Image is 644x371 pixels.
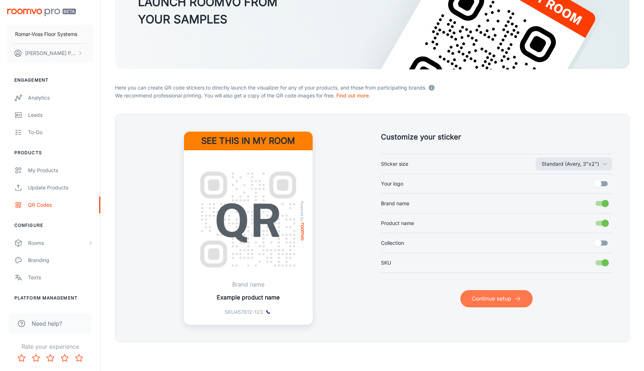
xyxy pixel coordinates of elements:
[15,30,77,38] p: Romar-Voss Floor Systems
[32,319,62,328] span: Need help?
[460,290,533,307] button: Continue setup
[381,160,408,168] span: Sticker size
[184,132,313,150] h4: See this in my room
[115,92,630,100] p: We recommend professional printing. You will also get a copy of the QR code images for free.
[72,351,86,365] button: Rate 5 star
[7,25,93,43] button: Romar-Voss Floor Systems
[299,201,306,221] span: Powered by
[6,342,95,351] p: Rate your experience
[381,132,612,142] h5: Customize your sticker
[28,184,93,192] div: Update Products
[57,351,72,365] button: Rate 4 star
[25,49,76,57] p: [PERSON_NAME] Peeters
[14,351,29,365] button: Rate 1 star
[381,180,403,188] span: Your logo
[381,239,404,247] span: Collection
[28,274,93,281] div: Texts
[381,219,414,227] span: Product name
[29,351,43,365] button: Rate 2 star
[28,201,93,209] div: QR Codes
[28,256,93,264] div: Branding
[43,351,57,365] button: Rate 3 star
[336,92,370,99] a: Find out more.
[381,259,391,267] span: SKU
[28,111,93,119] div: Leads
[235,308,272,316] span: 457812-123
[28,239,87,247] div: Rooms
[381,200,409,207] span: Brand name
[7,44,93,63] button: [PERSON_NAME] Peeters
[301,223,304,241] img: roomvo
[217,280,280,289] p: Brand name
[193,164,304,275] img: QR Code Example
[28,94,93,102] div: Analytics
[28,128,93,136] div: To-do
[536,157,612,170] button: Sticker size
[7,9,76,16] img: Roomvo PRO Beta
[217,293,280,302] p: Example product name
[115,82,630,92] p: Here you can create QR code stickers to directly launch the visualizer for any of your products, ...
[28,166,93,174] div: My Products
[225,308,272,316] span: SKU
